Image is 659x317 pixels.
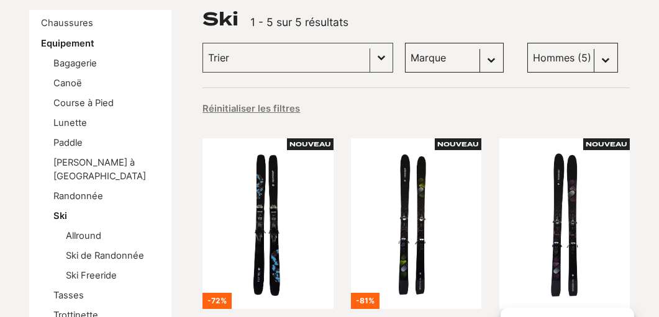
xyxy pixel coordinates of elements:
[53,78,82,89] a: Canoë
[53,97,114,109] a: Course à Pied
[53,210,67,221] a: Ski
[53,117,87,128] a: Lunette
[53,190,103,202] a: Randonnée
[41,17,93,29] a: Chaussures
[202,102,300,115] button: Réinitialiser les filtres
[53,137,83,148] a: Paddle
[370,43,393,72] button: Basculer la liste
[208,50,365,66] input: Trier
[53,157,146,182] a: [PERSON_NAME] à [GEOGRAPHIC_DATA]
[41,38,94,49] a: Equipement
[250,16,348,29] span: 1 - 5 sur 5 résultats
[53,58,97,69] a: Bagagerie
[66,270,117,281] a: Ski Freeride
[66,250,144,261] a: Ski de Randonnée
[202,10,239,28] h1: Ski
[53,290,84,301] a: Tasses
[66,230,101,241] a: Allround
